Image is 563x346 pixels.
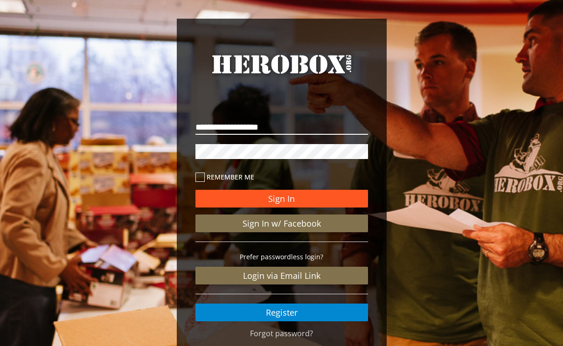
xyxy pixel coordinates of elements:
a: Register [195,304,368,321]
p: Prefer passwordless login? [195,251,368,262]
a: Forgot password? [250,328,313,339]
a: Login via Email Link [195,267,368,284]
label: Remember me [195,172,368,182]
a: Sign In w/ Facebook [195,215,368,232]
button: Sign In [195,190,368,208]
a: HeroBox [195,51,368,94]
